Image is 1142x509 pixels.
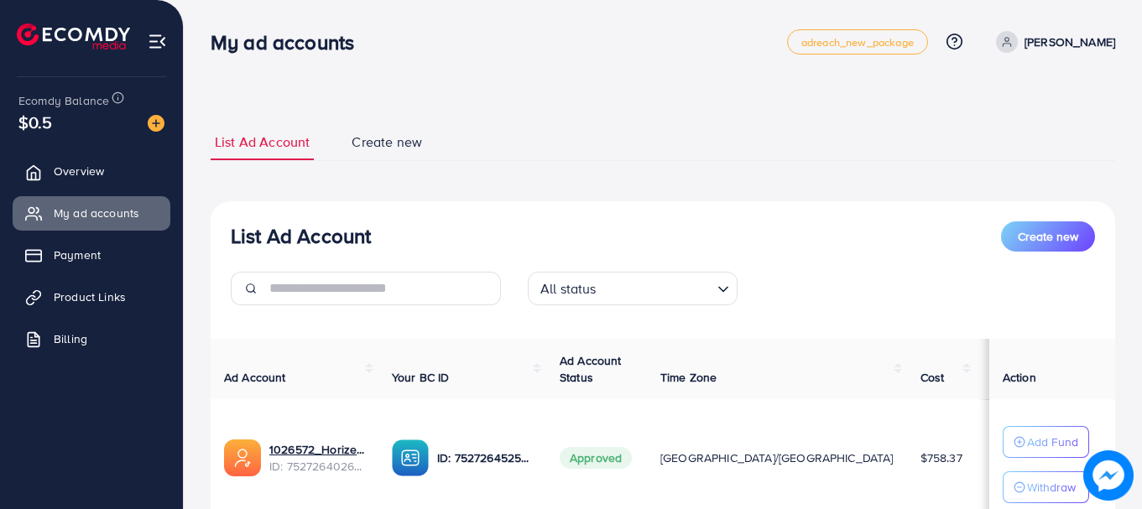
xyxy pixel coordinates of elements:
div: Search for option [528,272,738,305]
span: Ad Account [224,369,286,386]
span: [GEOGRAPHIC_DATA]/[GEOGRAPHIC_DATA] [660,449,894,466]
a: Product Links [13,280,170,314]
img: logo [17,23,130,49]
div: <span class='underline'>1026572_Horizen Store_1752578018180</span></br>7527264026565558290 [269,441,365,475]
a: 1026572_Horizen Store_1752578018180 [269,441,365,458]
span: Your BC ID [392,369,450,386]
p: Add Fund [1027,432,1078,452]
span: Ad Account Status [560,352,622,386]
span: Cost [920,369,945,386]
button: Add Fund [1003,426,1089,458]
img: menu [148,32,167,51]
span: Action [1003,369,1036,386]
a: Overview [13,154,170,188]
p: [PERSON_NAME] [1025,32,1115,52]
img: image [1087,454,1131,498]
input: Search for option [602,273,711,301]
img: ic-ba-acc.ded83a64.svg [392,439,429,476]
span: Create new [1018,228,1078,245]
p: ID: 7527264525683523602 [437,448,533,468]
span: adreach_new_package [801,37,914,48]
a: [PERSON_NAME] [989,31,1115,53]
span: ID: 7527264026565558290 [269,458,365,475]
button: Withdraw [1003,471,1089,503]
a: My ad accounts [13,196,170,230]
span: Overview [54,163,104,179]
span: $758.37 [920,449,962,466]
img: image [148,115,164,132]
a: Payment [13,238,170,272]
span: Approved [560,447,632,469]
span: Ecomdy Balance [18,92,109,109]
span: Billing [54,330,87,347]
span: Product Links [54,288,126,305]
span: Payment [54,247,101,263]
p: Withdraw [1027,477,1076,497]
span: List Ad Account [215,132,310,152]
span: My ad accounts [54,205,139,221]
span: Create new [352,132,422,152]
h3: My ad accounts [211,30,368,55]
a: Billing [13,322,170,356]
a: adreach_new_package [787,29,928,55]
span: Time Zone [660,369,717,386]
span: All status [537,277,600,301]
span: $0.5 [18,110,53,134]
button: Create new [1001,221,1095,252]
h3: List Ad Account [231,224,371,248]
img: ic-ads-acc.e4c84228.svg [224,439,261,476]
